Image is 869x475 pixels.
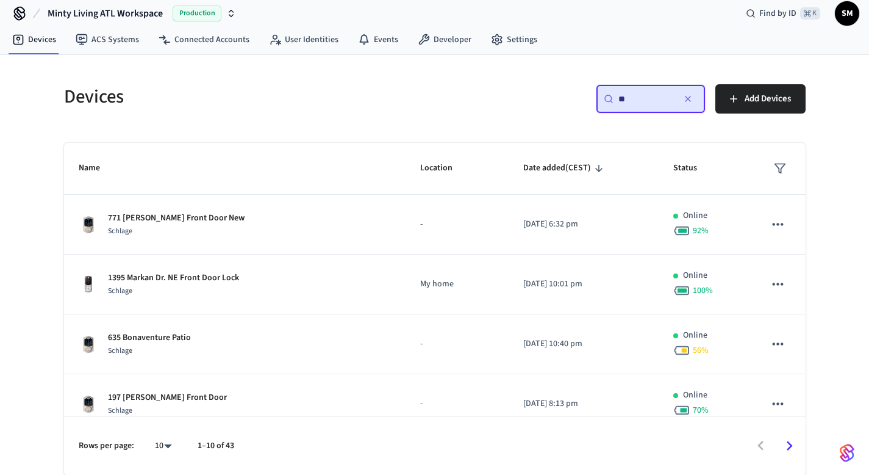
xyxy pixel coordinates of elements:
[420,159,468,178] span: Location
[108,332,191,344] p: 635 Bonaventure Patio
[835,1,859,26] button: SM
[523,278,644,291] p: [DATE] 10:01 pm
[79,335,98,354] img: Schlage Sense Smart Deadbolt with Camelot Trim, Front
[348,29,408,51] a: Events
[108,346,132,356] span: Schlage
[523,338,644,350] p: [DATE] 10:40 pm
[173,5,221,21] span: Production
[673,159,713,178] span: Status
[693,344,709,357] span: 56 %
[481,29,547,51] a: Settings
[79,275,98,294] img: Yale Assure Touchscreen Wifi Smart Lock, Satin Nickel, Front
[745,91,791,107] span: Add Devices
[2,29,66,51] a: Devices
[683,389,707,402] p: Online
[149,29,259,51] a: Connected Accounts
[420,278,494,291] p: My home
[840,443,854,463] img: SeamLogoGradient.69752ec5.svg
[683,329,707,342] p: Online
[66,29,149,51] a: ACS Systems
[420,397,494,410] p: -
[108,226,132,236] span: Schlage
[108,405,132,416] span: Schlage
[108,286,132,296] span: Schlage
[736,2,830,24] div: Find by ID⌘ K
[420,218,494,231] p: -
[108,212,245,225] p: 771 [PERSON_NAME] Front Door New
[79,394,98,414] img: Schlage Sense Smart Deadbolt with Camelot Trim, Front
[523,159,607,178] span: Date added(CEST)
[259,29,348,51] a: User Identities
[693,404,709,416] span: 70 %
[108,391,227,404] p: 197 [PERSON_NAME] Front Door
[759,7,796,20] span: Find by ID
[420,338,494,350] p: -
[523,397,644,410] p: [DATE] 8:13 pm
[48,6,163,21] span: Minty Living ATL Workspace
[683,209,707,222] p: Online
[79,440,134,452] p: Rows per page:
[775,432,804,460] button: Go to next page
[108,272,239,285] p: 1395 Markan Dr. NE Front Door Lock
[149,437,178,455] div: 10
[64,84,427,109] h5: Devices
[683,269,707,282] p: Online
[79,215,98,234] img: Schlage Sense Smart Deadbolt with Camelot Trim, Front
[693,225,709,237] span: 92 %
[693,285,713,297] span: 100 %
[523,218,644,231] p: [DATE] 6:32 pm
[715,84,806,114] button: Add Devices
[836,2,858,24] span: SM
[800,7,820,20] span: ⌘ K
[198,440,234,452] p: 1–10 of 43
[408,29,481,51] a: Developer
[79,159,116,178] span: Name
